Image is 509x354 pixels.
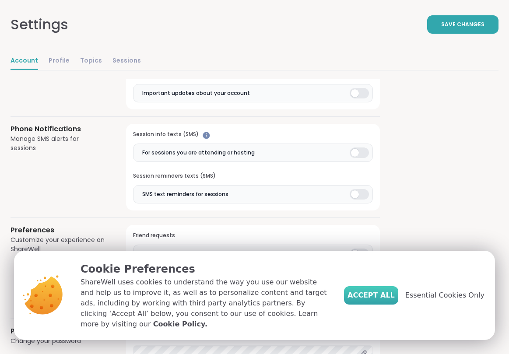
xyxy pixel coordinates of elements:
h3: Session info texts (SMS) [133,131,373,138]
div: Settings [11,14,68,35]
h3: Friend requests [133,232,373,239]
a: Cookie Policy. [153,319,207,329]
span: Accept new friend requests from other members [142,250,276,258]
span: Accept All [348,290,395,301]
h3: Session reminders texts (SMS) [133,172,373,180]
span: SMS text reminders for sessions [142,190,228,198]
p: Cookie Preferences [81,261,330,277]
a: Sessions [112,53,141,70]
p: ShareWell uses cookies to understand the way you use our website and help us to improve it, as we... [81,277,330,329]
div: Change your password [11,336,105,346]
button: Accept All [344,286,398,305]
h3: Phone Notifications [11,124,105,134]
a: Profile [49,53,70,70]
span: Important updates about your account [142,89,250,97]
button: Save Changes [427,15,498,34]
span: For sessions you are attending or hosting [142,149,255,157]
a: Topics [80,53,102,70]
span: Essential Cookies Only [405,290,484,301]
h3: Preferences [11,225,105,235]
iframe: Spotlight [203,132,210,139]
a: Account [11,53,38,70]
span: Save Changes [441,21,484,28]
div: Manage SMS alerts for sessions [11,134,105,153]
div: Customize your experience on ShareWell [11,235,105,254]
